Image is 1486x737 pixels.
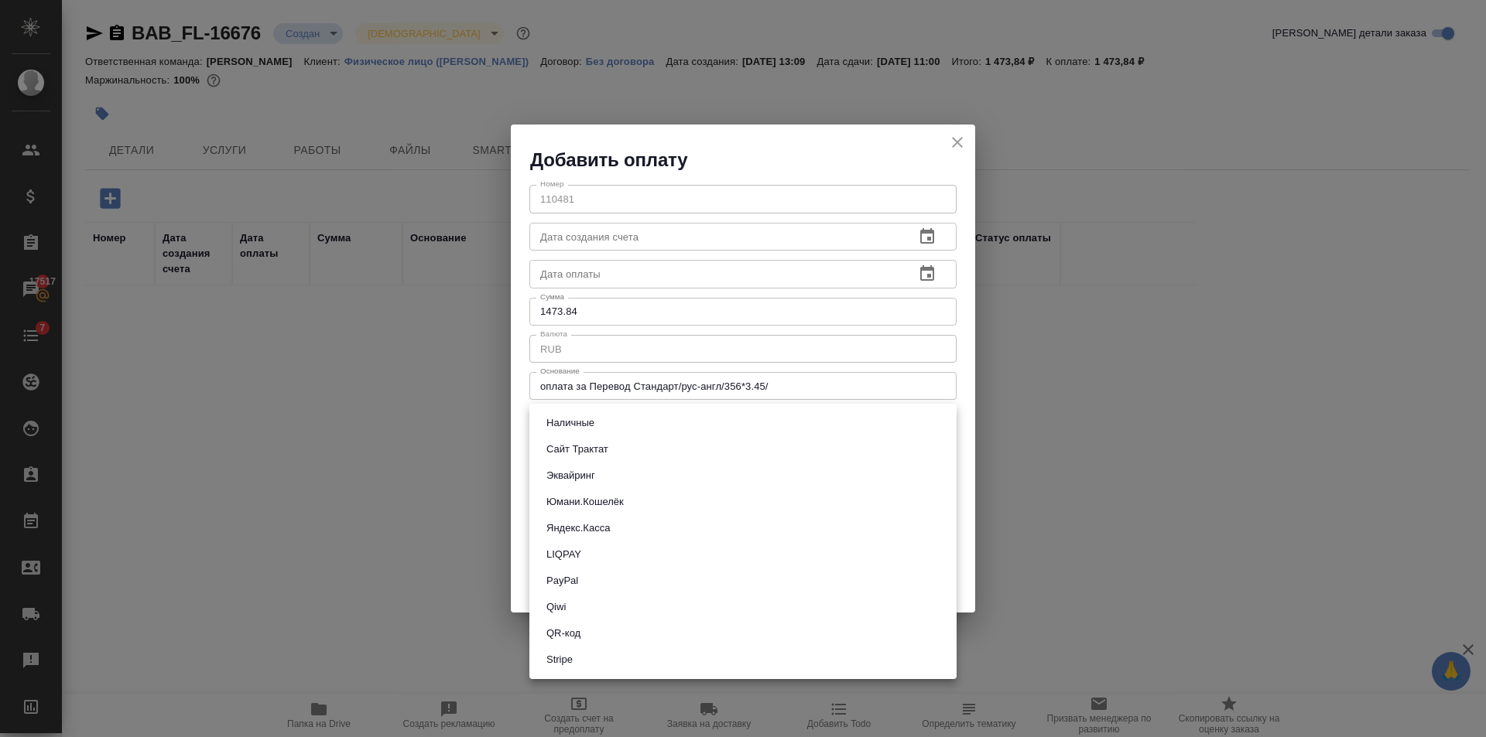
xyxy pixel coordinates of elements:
button: Сайт Трактат [542,441,613,458]
button: QR-код [542,625,585,642]
button: LIQPAY [542,546,586,563]
button: Юмани.Кошелёк [542,493,628,510]
button: Эквайринг [542,467,600,484]
button: Stripe [542,651,577,668]
button: Наличные [542,415,599,432]
button: PayPal [542,572,583,589]
button: Qiwi [542,599,570,616]
button: Яндекс.Касса [542,520,615,537]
